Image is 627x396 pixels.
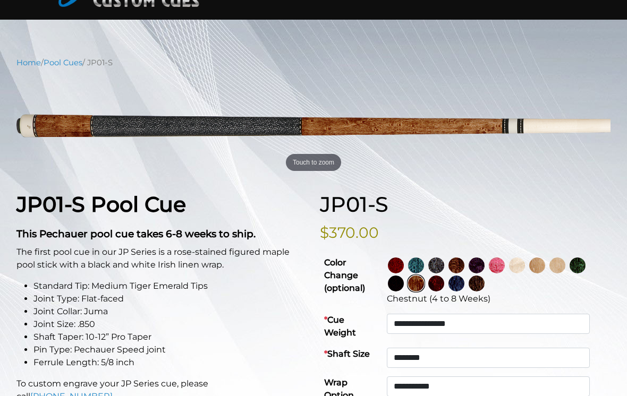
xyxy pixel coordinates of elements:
[448,276,464,291] img: Blue
[408,257,424,273] img: Turquoise
[44,58,82,67] a: Pool Cues
[489,257,505,273] img: Pink
[33,343,307,356] li: Pin Type: Pechauer Speed joint
[16,76,611,175] a: Touch to zoom
[16,58,41,67] a: Home
[388,257,404,273] img: Wine
[387,292,606,305] div: Chestnut (4 to 8 Weeks)
[320,192,611,218] h1: JP01-S
[33,292,307,305] li: Joint Type: Flat-faced
[428,276,444,291] img: Burgundy
[570,257,586,273] img: Green
[33,318,307,331] li: Joint Size: .850
[33,331,307,343] li: Shaft Taper: 10-12” Pro Taper
[529,257,545,273] img: Natural
[428,257,444,273] img: Smoke
[16,228,256,240] strong: This Pechauer pool cue takes 6-8 weeks to ship.
[469,276,485,291] img: Black Palm
[33,356,307,369] li: Ferrule Length: 5/8 inch
[448,257,464,273] img: Rose
[324,349,370,359] strong: Shaft Size
[469,257,485,273] img: Purple
[324,257,365,293] strong: Color Change (optional)
[549,257,565,273] img: Light Natural
[16,192,186,217] strong: JP01-S Pool Cue
[388,276,404,291] img: Ebony
[16,246,307,271] p: The first pool cue in our JP Series is a rose-stained figured maple pool stick with a black and w...
[320,223,379,242] bdi: $370.00
[16,57,611,68] nav: Breadcrumb
[509,257,525,273] img: No Stain
[33,280,307,292] li: Standard Tip: Medium Tiger Emerald Tips
[408,276,424,291] img: Chestnut
[324,315,356,338] strong: Cue Weight
[33,305,307,318] li: Joint Collar: Juma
